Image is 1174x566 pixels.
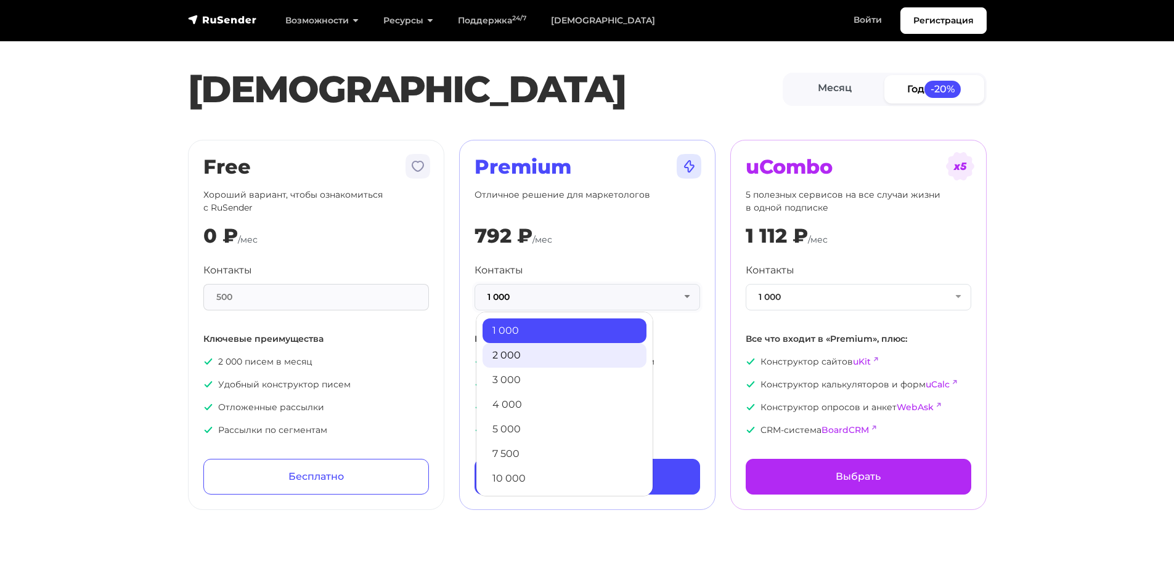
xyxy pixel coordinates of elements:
[746,402,756,412] img: icon-ok.svg
[203,263,252,278] label: Контакты
[203,188,429,214] p: Хороший вариант, чтобы ознакомиться с RuSender
[746,378,971,391] p: Конструктор калькуляторов и форм
[203,459,429,495] a: Бесплатно
[924,81,961,97] span: -20%
[203,155,429,179] h2: Free
[203,224,238,248] div: 0 ₽
[203,378,429,391] p: Удобный конструктор писем
[746,459,971,495] a: Выбрать
[483,318,646,343] a: 1 000
[483,442,646,466] a: 7 500
[785,75,885,103] a: Месяц
[475,284,700,310] button: 1 000
[746,333,971,346] p: Все что входит в «Premium», плюс:
[475,424,700,437] p: Приоритетная модерация
[371,8,446,33] a: Ресурсы
[203,333,429,346] p: Ключевые преимущества
[203,424,429,437] p: Рассылки по сегментам
[746,284,971,310] button: 1 000
[532,234,552,245] span: /мес
[203,379,213,389] img: icon-ok.svg
[841,7,894,33] a: Войти
[746,357,756,366] img: icon-ok.svg
[475,333,700,346] p: Все что входит в «Free», плюс:
[746,379,756,389] img: icon-ok.svg
[475,263,523,278] label: Контакты
[808,234,828,245] span: /мес
[926,379,950,390] a: uCalc
[746,224,808,248] div: 1 112 ₽
[884,75,984,103] a: Год
[475,401,700,414] p: Помощь с импортом базы
[475,402,484,412] img: icon-ok.svg
[483,392,646,417] a: 4 000
[476,312,653,496] ul: 1 000
[483,417,646,442] a: 5 000
[403,152,433,181] img: tarif-free.svg
[475,378,700,391] p: Приоритетная поддержка
[539,8,667,33] a: [DEMOGRAPHIC_DATA]
[674,152,704,181] img: tarif-premium.svg
[746,188,971,214] p: 5 полезных сервисов на все случаи жизни в одной подписке
[746,401,971,414] p: Конструктор опросов и анкет
[188,67,783,111] h1: [DEMOGRAPHIC_DATA]
[475,357,484,366] img: icon-ok.svg
[475,379,484,389] img: icon-ok.svg
[483,343,646,368] a: 2 000
[746,425,756,435] img: icon-ok.svg
[483,466,646,491] a: 10 000
[483,368,646,392] a: 3 000
[203,357,213,366] img: icon-ok.svg
[475,188,700,214] p: Отличное решение для маркетологов
[897,402,934,413] a: WebAsk
[273,8,371,33] a: Возможности
[475,459,700,495] a: Выбрать
[475,425,484,435] img: icon-ok.svg
[475,355,700,368] p: Неограниченное количество писем
[746,424,971,437] p: CRM-система
[475,155,700,179] h2: Premium
[746,155,971,179] h2: uCombo
[203,402,213,412] img: icon-ok.svg
[746,355,971,368] p: Конструктор сайтов
[746,263,794,278] label: Контакты
[821,424,869,435] a: BoardCRM
[188,14,257,26] img: RuSender
[203,401,429,414] p: Отложенные рассылки
[238,234,258,245] span: /мес
[203,425,213,435] img: icon-ok.svg
[945,152,975,181] img: tarif-ucombo.svg
[853,356,871,367] a: uKit
[446,8,539,33] a: Поддержка24/7
[483,491,646,515] a: 13 000
[475,224,532,248] div: 792 ₽
[900,7,987,34] a: Регистрация
[203,355,429,368] p: 2 000 писем в месяц
[512,14,526,22] sup: 24/7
